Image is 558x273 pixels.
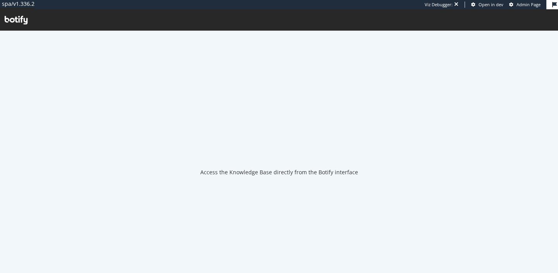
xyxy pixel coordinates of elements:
a: Admin Page [509,2,541,8]
span: Admin Page [517,2,541,7]
span: Open in dev [479,2,503,7]
a: Open in dev [471,2,503,8]
div: Access the Knowledge Base directly from the Botify interface [200,168,358,176]
div: Viz Debugger: [425,2,453,8]
div: animation [251,128,307,156]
